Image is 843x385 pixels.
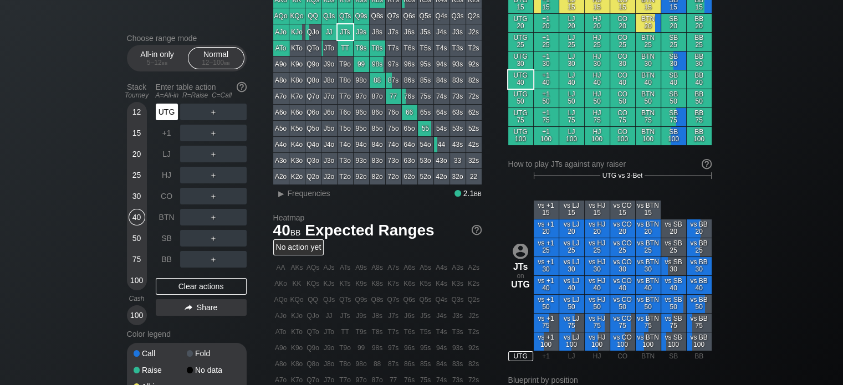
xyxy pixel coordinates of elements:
div: A2o [273,169,289,184]
div: 95o [354,121,369,136]
div: T7o [338,89,353,104]
div: vs HJ 20 [585,219,610,238]
div: Enter table action [156,78,247,104]
div: 76o [386,105,401,120]
div: vs CO 15 [610,201,635,219]
div: K6o [289,105,305,120]
div: Q2o [305,169,321,184]
div: KJo [289,24,305,40]
div: BB 25 [687,33,712,51]
div: 74s [434,89,449,104]
div: 32o [450,169,466,184]
div: +1 25 [534,33,559,51]
div: 15 [129,125,145,141]
div: 72s [466,89,482,104]
div: 43s [450,137,466,152]
div: A8o [273,73,289,88]
div: J5s [418,24,433,40]
div: SB 50 [661,89,686,107]
div: 55 [418,121,433,136]
div: BTN 20 [636,14,661,32]
div: UTG 50 [508,89,533,107]
div: 97o [354,89,369,104]
div: +1 100 [534,127,559,145]
div: 72o [386,169,401,184]
div: T5s [418,40,433,56]
div: CO 25 [610,33,635,51]
div: vs BTN 25 [636,238,661,256]
div: 86s [402,73,417,88]
div: vs +1 30 [534,257,559,275]
div: A7o [273,89,289,104]
div: 98o [354,73,369,88]
div: Fold [187,350,240,357]
div: Q2s [466,8,482,24]
div: 100 [129,272,145,289]
div: vs SB 25 [661,238,686,256]
div: 65s [418,105,433,120]
div: BTN 50 [636,89,661,107]
div: No action yet [273,239,324,255]
div: CO 40 [610,70,635,89]
div: 52o [418,169,433,184]
div: Call [134,350,187,357]
div: BB 20 [687,14,712,32]
div: A4o [273,137,289,152]
div: Q6s [402,8,417,24]
div: A3o [273,153,289,168]
div: 12 – 100 [193,59,239,66]
div: CO 75 [610,108,635,126]
div: Q5o [305,121,321,136]
div: T2o [338,169,353,184]
div: JTs [338,24,353,40]
div: +1 40 [534,70,559,89]
div: 73o [386,153,401,168]
img: help.32db89a4.svg [701,158,713,170]
div: +1 50 [534,89,559,107]
div: 63s [450,105,466,120]
div: ＋ [180,209,247,225]
div: How to play JTs against any raiser [508,160,712,168]
div: 64s [434,105,449,120]
div: LJ 100 [559,127,584,145]
div: UTG 25 [508,33,533,51]
div: 64o [402,137,417,152]
div: SB 75 [661,108,686,126]
div: J4o [321,137,337,152]
div: A=All-in R=Raise C=Call [156,91,247,99]
div: Q8o [305,73,321,88]
div: HJ 75 [585,108,610,126]
div: 83o [370,153,385,168]
div: LJ 75 [559,108,584,126]
div: QTs [338,8,353,24]
div: ATo [273,40,289,56]
div: 53o [418,153,433,168]
div: J3o [321,153,337,168]
div: BB 30 [687,52,712,70]
div: J2o [321,169,337,184]
div: Q4s [434,8,449,24]
img: share.864f2f62.svg [185,305,192,311]
div: BB 100 [687,127,712,145]
div: 42o [434,169,449,184]
div: T9o [338,57,353,72]
div: K4o [289,137,305,152]
div: 73s [450,89,466,104]
div: HJ [156,167,178,183]
div: 94o [354,137,369,152]
div: T8o [338,73,353,88]
div: UTG 40 [508,70,533,89]
div: SB 100 [661,127,686,145]
div: J2s [466,24,482,40]
div: 92s [466,57,482,72]
div: 74o [386,137,401,152]
div: 2.1 [454,189,481,198]
div: CO 20 [610,14,635,32]
div: vs SB 20 [661,219,686,238]
div: 98s [370,57,385,72]
div: 54o [418,137,433,152]
div: Q9s [354,8,369,24]
div: UTG 30 [508,52,533,70]
div: vs CO 25 [610,238,635,256]
div: 62s [466,105,482,120]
